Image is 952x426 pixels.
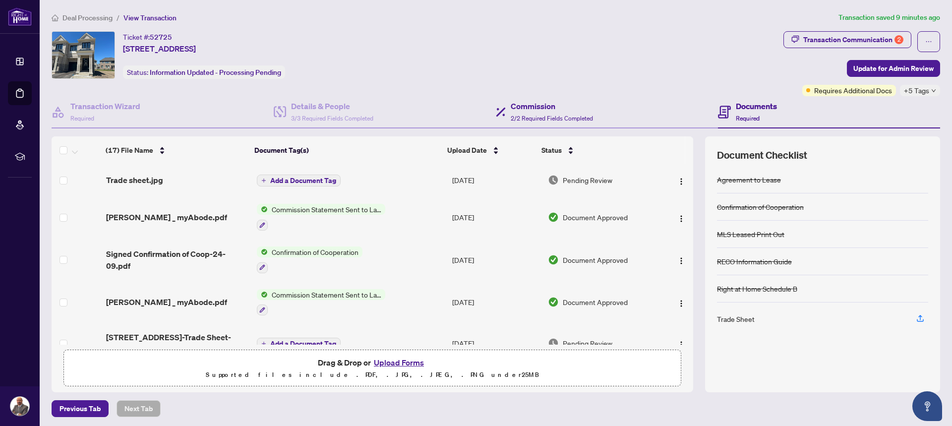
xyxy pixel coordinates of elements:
div: Transaction Communication [803,32,903,48]
button: Add a Document Tag [257,338,341,350]
div: Status: [123,65,285,79]
img: Logo [677,341,685,349]
div: Ticket #: [123,31,172,43]
th: Status [537,136,653,164]
div: Agreement to Lease [717,174,781,185]
h4: Documents [736,100,777,112]
button: Logo [673,335,689,351]
h4: Details & People [291,100,373,112]
img: IMG-W12289556_1.jpg [52,32,115,78]
span: Document Approved [563,297,628,307]
span: Pending Review [563,175,612,185]
span: ellipsis [925,38,932,45]
button: Previous Tab [52,400,109,417]
button: Upload Forms [371,356,427,369]
span: Upload Date [447,145,487,156]
th: (17) File Name [102,136,250,164]
span: Deal Processing [62,13,113,22]
button: Logo [673,294,689,310]
img: Document Status [548,338,559,349]
img: Document Status [548,175,559,185]
img: Logo [677,257,685,265]
td: [DATE] [448,164,544,196]
span: [PERSON_NAME] _ myAbode.pdf [106,211,227,223]
div: MLS Leased Print Out [717,229,784,240]
span: Add a Document Tag [270,340,336,347]
img: Logo [677,215,685,223]
img: Status Icon [257,204,268,215]
span: 52725 [150,33,172,42]
div: Confirmation of Cooperation [717,201,804,212]
span: 3/3 Required Fields Completed [291,115,373,122]
h4: Commission [511,100,593,112]
td: [DATE] [448,281,544,324]
span: Drag & Drop orUpload FormsSupported files include .PDF, .JPG, .JPEG, .PNG under25MB [64,350,681,387]
img: Status Icon [257,289,268,300]
button: Add a Document Tag [257,337,341,350]
button: Add a Document Tag [257,175,341,186]
p: Supported files include .PDF, .JPG, .JPEG, .PNG under 25 MB [70,369,675,381]
th: Upload Date [443,136,538,164]
span: Document Approved [563,212,628,223]
span: home [52,14,59,21]
span: plus [261,178,266,183]
td: [DATE] [448,196,544,239]
img: Document Status [548,254,559,265]
h4: Transaction Wizard [70,100,140,112]
img: Status Icon [257,246,268,257]
span: Required [736,115,760,122]
span: Signed Confirmation of Coop-24-09.pdf [106,248,249,272]
span: (17) File Name [106,145,153,156]
button: Logo [673,252,689,268]
div: Trade Sheet [717,313,755,324]
span: plus [261,341,266,346]
div: Right at Home Schedule B [717,283,797,294]
button: Status IconConfirmation of Cooperation [257,246,362,273]
div: 2 [894,35,903,44]
span: Required [70,115,94,122]
button: Transaction Communication2 [783,31,911,48]
img: logo [8,7,32,26]
img: Document Status [548,212,559,223]
button: Update for Admin Review [847,60,940,77]
span: Previous Tab [59,401,101,417]
span: Add a Document Tag [270,177,336,184]
li: / [117,12,119,23]
span: +5 Tags [904,85,929,96]
button: Next Tab [117,400,161,417]
button: Logo [673,209,689,225]
img: Logo [677,300,685,307]
span: Commission Statement Sent to Landlord [268,204,385,215]
span: down [931,88,936,93]
span: [STREET_ADDRESS]-Trade Sheet-Samir to Review.pdf [106,331,249,355]
span: Confirmation of Cooperation [268,246,362,257]
span: Document Approved [563,254,628,265]
span: Drag & Drop or [318,356,427,369]
span: View Transaction [123,13,177,22]
span: Pending Review [563,338,612,349]
span: [STREET_ADDRESS] [123,43,196,55]
span: Document Checklist [717,148,807,162]
span: Update for Admin Review [853,61,934,76]
span: Requires Additional Docs [814,85,892,96]
button: Status IconCommission Statement Sent to Landlord [257,204,385,231]
span: Commission Statement Sent to Landlord [268,289,385,300]
span: 2/2 Required Fields Completed [511,115,593,122]
th: Document Tag(s) [250,136,443,164]
button: Status IconCommission Statement Sent to Landlord [257,289,385,316]
button: Open asap [912,391,942,421]
span: Status [541,145,562,156]
td: [DATE] [448,239,544,281]
img: Profile Icon [10,397,29,416]
div: RECO Information Guide [717,256,792,267]
article: Transaction saved 9 minutes ago [838,12,940,23]
span: Information Updated - Processing Pending [150,68,281,77]
span: [PERSON_NAME] _ myAbode.pdf [106,296,227,308]
span: Trade sheet.jpg [106,174,163,186]
button: Logo [673,172,689,188]
img: Document Status [548,297,559,307]
button: Add a Document Tag [257,174,341,187]
img: Logo [677,178,685,185]
td: [DATE] [448,323,544,363]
